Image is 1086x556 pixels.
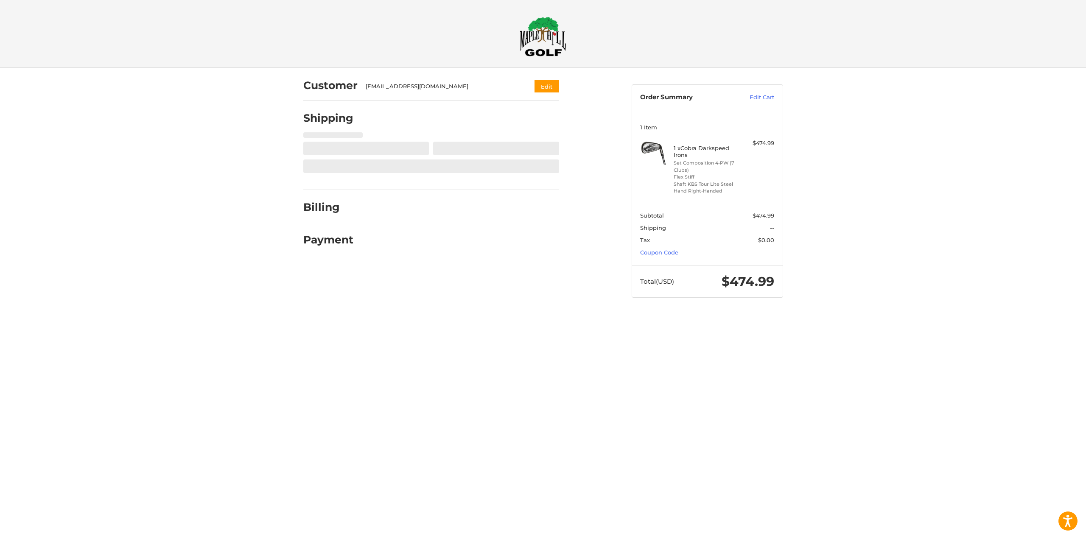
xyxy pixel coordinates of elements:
h3: Order Summary [640,93,731,102]
iframe: Google Customer Reviews [1016,533,1086,556]
span: -- [770,224,774,231]
span: $474.99 [722,274,774,289]
a: Edit Cart [731,93,774,102]
h3: 1 Item [640,124,774,131]
a: Coupon Code [640,249,678,256]
span: Subtotal [640,212,664,219]
div: [EMAIL_ADDRESS][DOMAIN_NAME] [366,82,518,91]
button: Edit [535,80,559,92]
span: $474.99 [753,212,774,219]
span: Tax [640,237,650,243]
div: $474.99 [741,139,774,148]
h2: Customer [303,79,358,92]
span: $0.00 [758,237,774,243]
h2: Shipping [303,112,353,125]
li: Shaft KBS Tour Lite Steel [674,181,739,188]
span: Shipping [640,224,666,231]
h2: Payment [303,233,353,246]
li: Flex Stiff [674,173,739,181]
h4: 1 x Cobra Darkspeed Irons [674,145,739,159]
span: Total (USD) [640,277,674,285]
h2: Billing [303,201,353,214]
img: Maple Hill Golf [520,17,566,56]
li: Set Composition 4-PW (7 Clubs) [674,159,739,173]
li: Hand Right-Handed [674,187,739,195]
